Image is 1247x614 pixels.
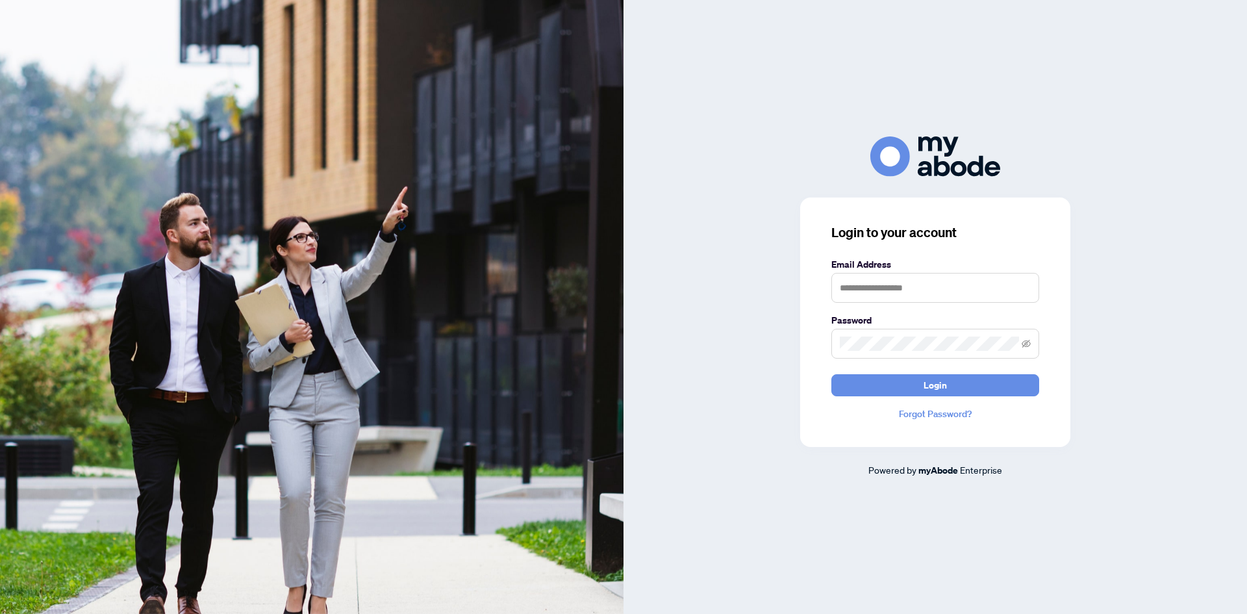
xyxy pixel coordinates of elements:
span: eye-invisible [1022,339,1031,348]
h3: Login to your account [831,224,1039,242]
label: Email Address [831,257,1039,272]
span: Powered by [868,464,916,476]
label: Password [831,313,1039,327]
img: ma-logo [870,136,1000,176]
a: myAbode [918,463,958,478]
span: Login [924,375,947,396]
a: Forgot Password? [831,407,1039,421]
button: Login [831,374,1039,396]
span: Enterprise [960,464,1002,476]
